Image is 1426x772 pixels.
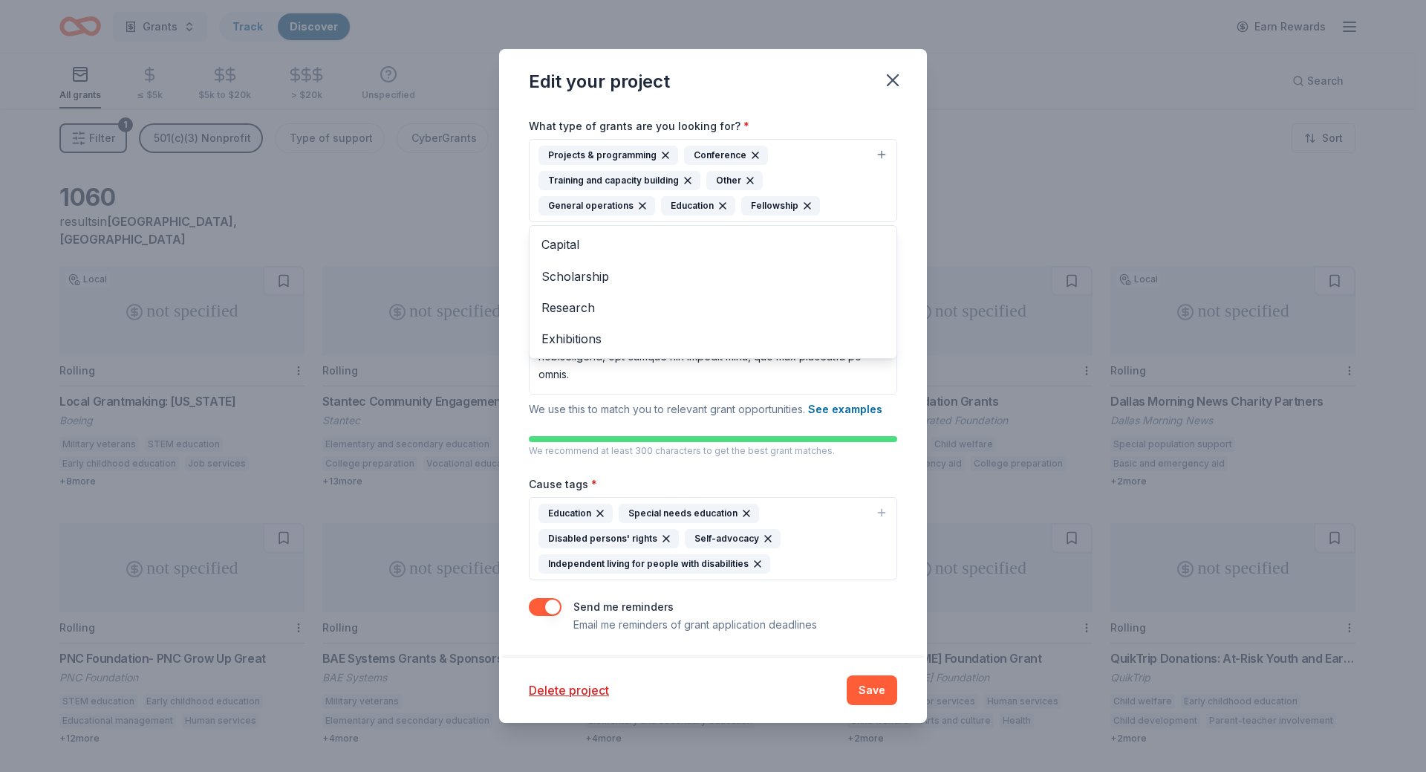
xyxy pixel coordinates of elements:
[541,298,885,317] span: Research
[538,146,678,165] div: Projects & programming
[538,196,655,215] div: General operations
[538,171,700,190] div: Training and capacity building
[661,196,735,215] div: Education
[684,146,768,165] div: Conference
[706,171,763,190] div: Other
[529,225,897,359] div: Projects & programmingConferenceTraining and capacity buildingOtherGeneral operationsEducationFel...
[541,267,885,286] span: Scholarship
[529,139,897,222] button: Projects & programmingConferenceTraining and capacity buildingOtherGeneral operationsEducationFel...
[541,235,885,254] span: Capital
[741,196,820,215] div: Fellowship
[541,329,885,348] span: Exhibitions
